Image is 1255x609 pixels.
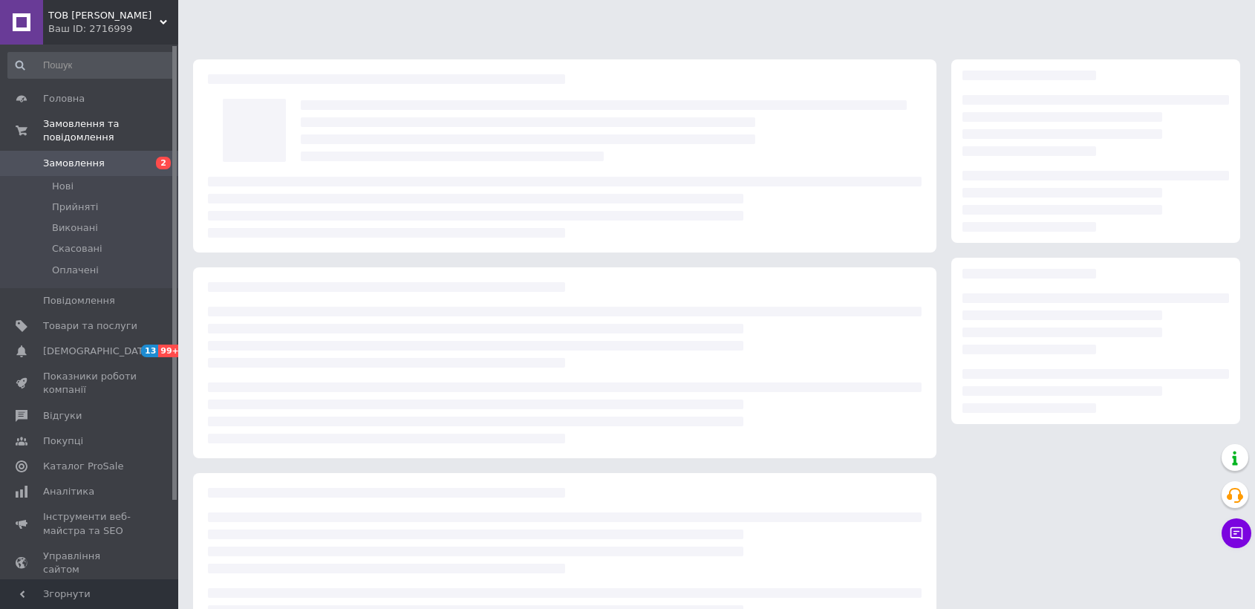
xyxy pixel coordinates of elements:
[52,221,98,235] span: Виконані
[52,264,99,277] span: Оплачені
[43,370,137,397] span: Показники роботи компанії
[43,460,123,473] span: Каталог ProSale
[43,157,105,170] span: Замовлення
[7,52,175,79] input: Пошук
[156,157,171,169] span: 2
[141,345,158,357] span: 13
[52,201,98,214] span: Прийняті
[43,117,178,144] span: Замовлення та повідомлення
[52,180,74,193] span: Нові
[43,550,137,576] span: Управління сайтом
[43,485,94,498] span: Аналітика
[1222,518,1251,548] button: Чат з покупцем
[43,294,115,307] span: Повідомлення
[43,409,82,423] span: Відгуки
[43,510,137,537] span: Інструменти веб-майстра та SEO
[48,22,178,36] div: Ваш ID: 2716999
[48,9,160,22] span: ТОВ Айселл
[158,345,183,357] span: 99+
[43,345,153,358] span: [DEMOGRAPHIC_DATA]
[43,319,137,333] span: Товари та послуги
[43,434,83,448] span: Покупці
[52,242,102,255] span: Скасовані
[43,92,85,105] span: Головна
